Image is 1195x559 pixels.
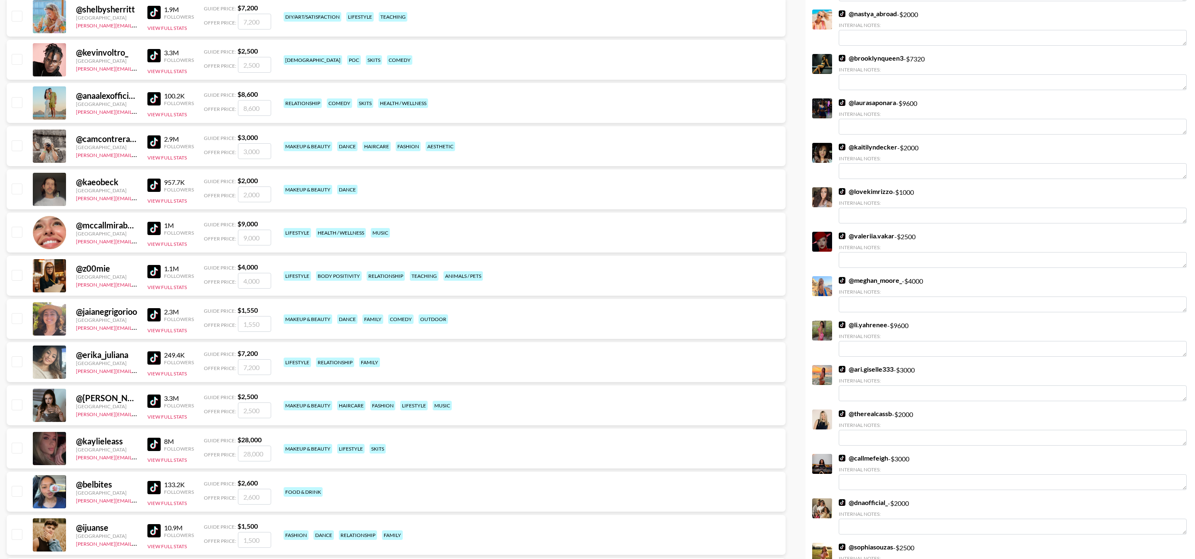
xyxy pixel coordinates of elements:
[76,393,137,403] div: @ [PERSON_NAME].[PERSON_NAME]
[164,394,194,402] div: 3.3M
[238,489,271,505] input: 2,600
[147,395,161,408] img: TikTok
[337,444,365,454] div: lifestyle
[164,308,194,316] div: 2.3M
[164,92,194,100] div: 100.2K
[76,101,137,107] div: [GEOGRAPHIC_DATA]
[147,524,161,537] img: TikTok
[337,142,358,151] div: dance
[284,271,311,281] div: lifestyle
[284,55,342,65] div: [DEMOGRAPHIC_DATA]
[839,276,1187,312] div: - $ 4000
[362,142,391,151] div: haircare
[284,98,322,108] div: relationship
[164,57,194,63] div: Followers
[76,490,137,496] div: [GEOGRAPHIC_DATA]
[238,4,258,12] strong: $ 7,200
[164,178,194,186] div: 957.7K
[76,496,199,504] a: [PERSON_NAME][EMAIL_ADDRESS][DOMAIN_NAME]
[204,308,236,314] span: Guide Price:
[284,401,332,410] div: makeup & beauty
[839,321,887,329] a: @li.yahrenee
[839,455,845,461] img: TikTok
[839,143,897,151] a: @kaitilyndecker
[76,409,199,417] a: [PERSON_NAME][EMAIL_ADDRESS][DOMAIN_NAME]
[839,54,1187,90] div: - $ 7320
[204,221,236,228] span: Guide Price:
[204,495,236,501] span: Offer Price:
[366,55,382,65] div: skits
[839,365,1187,401] div: - $ 3000
[839,99,845,106] img: TikTok
[76,177,137,187] div: @ kaeobeck
[76,150,199,158] a: [PERSON_NAME][EMAIL_ADDRESS][DOMAIN_NAME]
[76,453,199,461] a: [PERSON_NAME][EMAIL_ADDRESS][DOMAIN_NAME]
[147,241,187,247] button: View Full Stats
[147,351,161,365] img: TikTok
[238,220,258,228] strong: $ 9,000
[204,351,236,357] span: Guide Price:
[388,314,414,324] div: comedy
[362,314,383,324] div: family
[204,365,236,371] span: Offer Price:
[164,221,194,230] div: 1M
[76,237,199,245] a: [PERSON_NAME][EMAIL_ADDRESS][DOMAIN_NAME]
[839,188,845,195] img: TikTok
[76,144,137,150] div: [GEOGRAPHIC_DATA]
[76,64,199,72] a: [PERSON_NAME][EMAIL_ADDRESS][DOMAIN_NAME]
[147,438,161,451] img: TikTok
[839,378,1187,384] div: Internal Notes:
[284,228,311,238] div: lifestyle
[238,143,271,159] input: 3,000
[327,98,352,108] div: comedy
[164,273,194,279] div: Followers
[284,530,309,540] div: fashion
[337,185,358,194] div: dance
[147,500,187,506] button: View Full Stats
[839,66,1187,73] div: Internal Notes:
[76,274,137,280] div: [GEOGRAPHIC_DATA]
[238,349,258,357] strong: $ 7,200
[839,144,845,150] img: TikTok
[76,194,199,201] a: [PERSON_NAME][EMAIL_ADDRESS][DOMAIN_NAME]
[839,10,845,17] img: TikTok
[839,244,1187,250] div: Internal Notes:
[147,481,161,494] img: TikTok
[204,178,236,184] span: Guide Price:
[839,499,845,506] img: TikTok
[204,451,236,458] span: Offer Price:
[238,392,258,400] strong: $ 2,500
[204,149,236,155] span: Offer Price:
[839,155,1187,162] div: Internal Notes:
[147,25,187,31] button: View Full Stats
[204,5,236,12] span: Guide Price:
[370,401,395,410] div: fashion
[164,446,194,452] div: Followers
[284,487,323,497] div: food & drink
[839,544,845,550] img: TikTok
[284,314,332,324] div: makeup & beauty
[284,358,311,367] div: lifestyle
[400,401,428,410] div: lifestyle
[839,277,845,284] img: TikTok
[839,409,1187,446] div: - $ 2000
[76,446,137,453] div: [GEOGRAPHIC_DATA]
[839,543,893,551] a: @sophiasouzas
[76,539,199,547] a: [PERSON_NAME][EMAIL_ADDRESS][DOMAIN_NAME]
[839,10,897,18] a: @nastya_abroad
[76,280,199,288] a: [PERSON_NAME][EMAIL_ADDRESS][DOMAIN_NAME]
[839,98,1187,135] div: - $ 9600
[164,481,194,489] div: 133.2K
[839,187,1187,223] div: - $ 1000
[76,350,137,360] div: @ erika_juliana
[164,49,194,57] div: 3.3M
[238,402,271,418] input: 2,500
[147,68,187,74] button: View Full Stats
[426,142,455,151] div: aesthetic
[238,306,258,314] strong: $ 1,550
[238,316,271,332] input: 1,550
[164,14,194,20] div: Followers
[147,543,187,549] button: View Full Stats
[76,91,137,101] div: @ anaalexofficial_
[147,135,161,149] img: TikTok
